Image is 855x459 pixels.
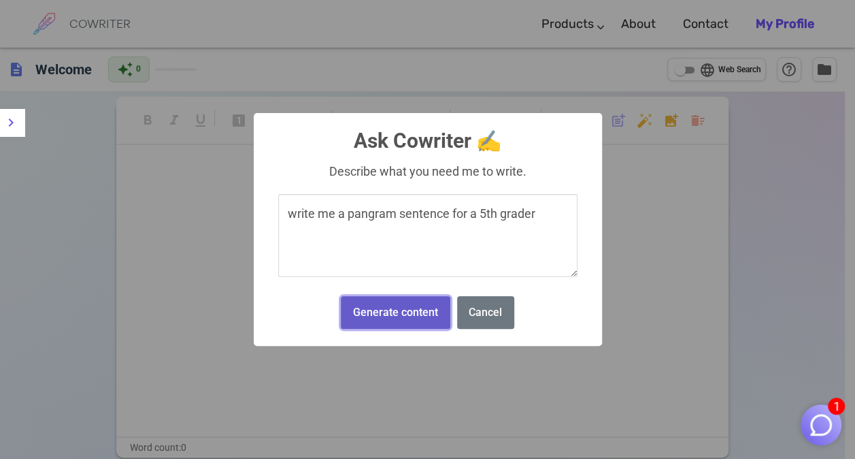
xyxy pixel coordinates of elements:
span: 1 [828,398,845,415]
img: Close chat [808,412,834,438]
button: Cancel [457,296,514,330]
h2: Ask Cowriter ✍️ [254,113,602,152]
button: Generate content [341,296,450,330]
div: Describe what you need me to write. [273,164,582,178]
